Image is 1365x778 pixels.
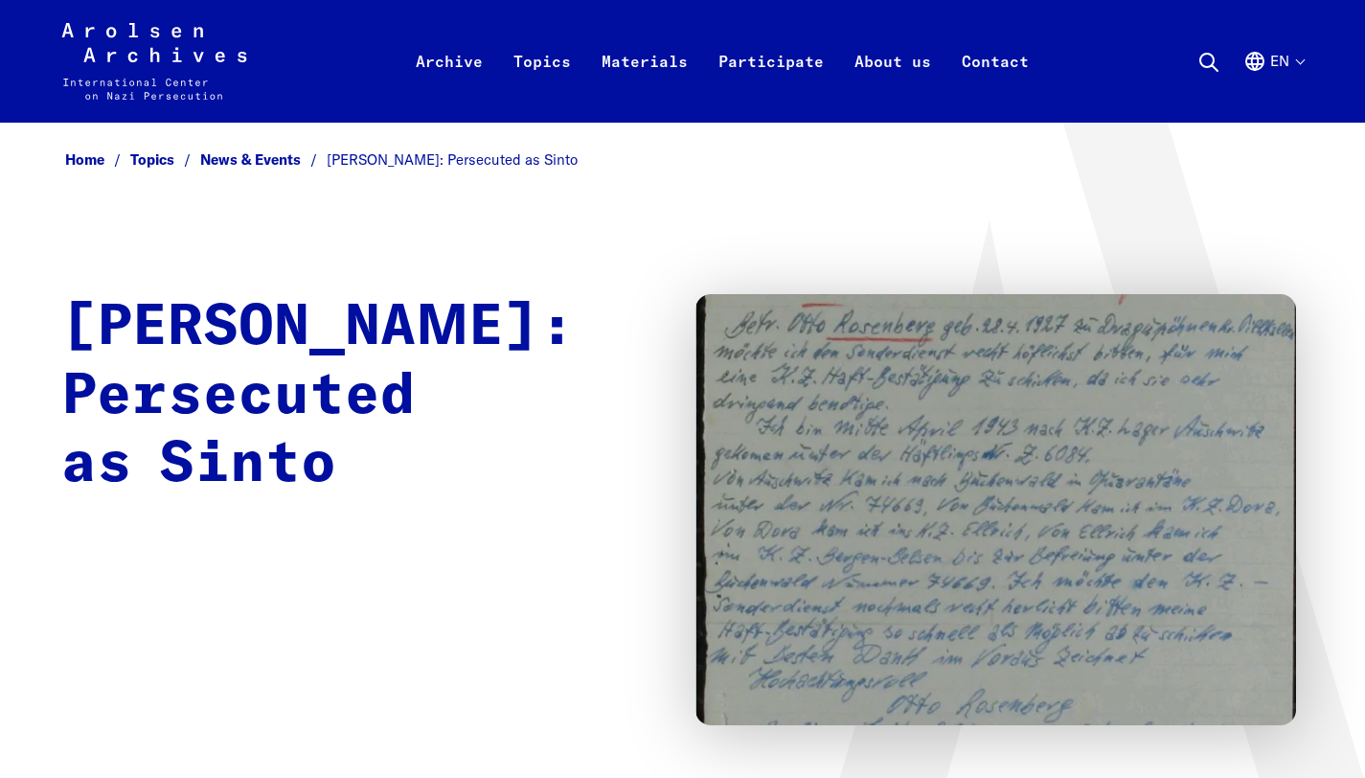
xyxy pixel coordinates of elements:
[703,46,839,123] a: Participate
[65,150,130,169] a: Home
[200,150,327,169] a: News & Events
[327,150,578,169] span: [PERSON_NAME]: Persecuted as Sinto
[61,146,1305,174] nav: Breadcrumb
[498,46,586,123] a: Topics
[130,150,200,169] a: Topics
[946,46,1044,123] a: Contact
[400,46,498,123] a: Archive
[586,46,703,123] a: Materials
[400,23,1044,100] nav: Primary
[839,46,946,123] a: About us
[61,294,649,500] h1: [PERSON_NAME]: Persecuted as Sinto
[1243,50,1304,119] button: English, language selection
